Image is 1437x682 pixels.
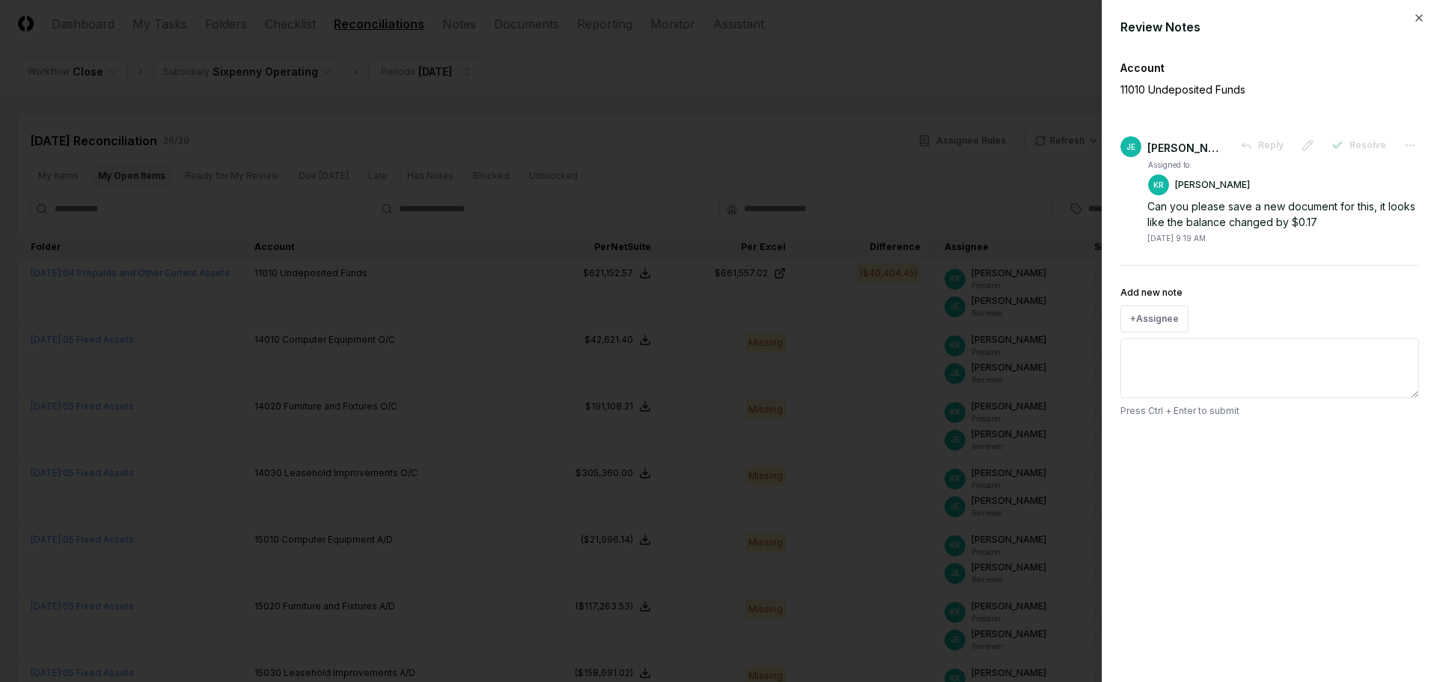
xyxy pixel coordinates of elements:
[1147,198,1419,230] div: Can you please save a new document for this, it looks like the balance changed by $0.17
[1147,140,1222,156] div: [PERSON_NAME]
[1120,82,1367,97] p: 11010 Undeposited Funds
[1322,132,1395,159] button: Resolve
[1175,178,1250,192] p: [PERSON_NAME]
[1120,287,1183,298] label: Add new note
[1120,305,1189,332] button: +Assignee
[1147,159,1251,171] td: Assigned to:
[1231,132,1293,159] button: Reply
[1126,141,1135,153] span: JE
[1120,404,1419,418] p: Press Ctrl + Enter to submit
[1120,60,1419,76] div: Account
[1147,233,1206,244] div: [DATE] 9:19 AM
[1349,138,1386,152] span: Resolve
[1120,18,1419,36] div: Review Notes
[1153,180,1164,191] span: KR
